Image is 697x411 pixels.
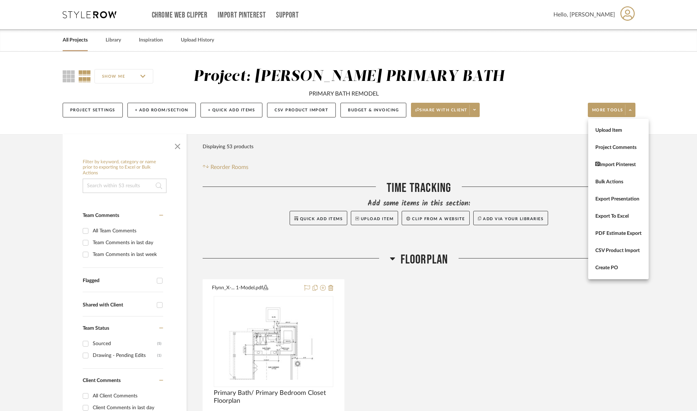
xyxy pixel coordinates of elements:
[595,162,642,168] span: Import Pinterest
[595,179,642,185] span: Bulk Actions
[595,265,642,271] span: Create PO
[595,213,642,219] span: Export To Excel
[595,127,642,134] span: Upload Item
[595,196,642,202] span: Export Presentation
[595,248,642,254] span: CSV Product Import
[595,145,642,151] span: Project Comments
[595,231,642,237] span: PDF Estimate Export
